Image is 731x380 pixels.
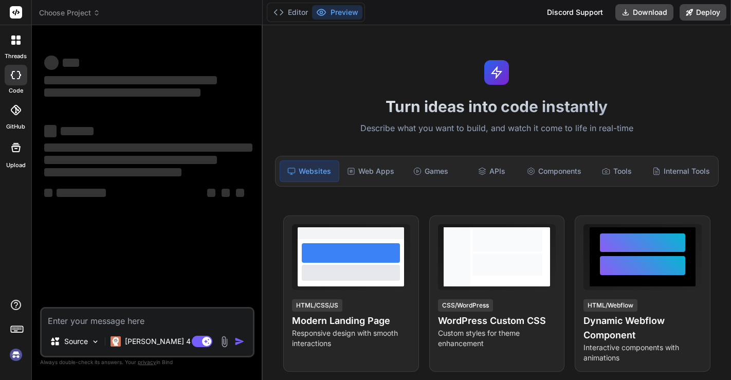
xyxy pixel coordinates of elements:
p: Source [64,336,88,347]
img: attachment [218,336,230,348]
label: GitHub [6,122,25,131]
span: ‌ [44,168,181,176]
span: ‌ [236,189,244,197]
span: ‌ [57,189,106,197]
p: Responsive design with smooth interactions [292,328,410,349]
span: ‌ [44,56,59,70]
h4: Modern Landing Page [292,314,410,328]
p: Interactive components with animations [583,342,702,363]
img: Claude 4 Sonnet [111,336,121,347]
div: HTML/Webflow [583,299,637,312]
p: Custom styles for theme enhancement [438,328,556,349]
label: threads [5,52,27,61]
label: Upload [6,161,26,170]
span: ‌ [207,189,215,197]
span: ‌ [44,76,217,84]
span: ‌ [44,125,57,137]
div: Discord Support [541,4,609,21]
span: ‌ [222,189,230,197]
div: CSS/WordPress [438,299,493,312]
div: Components [523,160,586,182]
p: Always double-check its answers. Your in Bind [40,357,254,367]
h4: WordPress Custom CSS [438,314,556,328]
button: Deploy [680,4,726,21]
span: privacy [138,359,156,365]
span: ‌ [44,156,217,164]
label: code [9,86,23,95]
div: Games [401,160,460,182]
h4: Dynamic Webflow Component [583,314,702,342]
button: Editor [269,5,312,20]
span: ‌ [44,143,252,152]
h1: Turn ideas into code instantly [269,97,725,116]
img: signin [7,346,25,364]
div: Web Apps [341,160,400,182]
div: Tools [588,160,646,182]
div: HTML/CSS/JS [292,299,342,312]
img: icon [234,336,245,347]
p: [PERSON_NAME] 4 S.. [125,336,202,347]
img: Pick Models [91,337,100,346]
div: Internal Tools [648,160,714,182]
span: ‌ [63,59,79,67]
span: ‌ [44,88,200,97]
p: Describe what you want to build, and watch it come to life in real-time [269,122,725,135]
div: Websites [280,160,339,182]
div: APIs [462,160,521,182]
span: ‌ [61,127,94,135]
span: Choose Project [39,8,100,18]
button: Download [615,4,673,21]
span: ‌ [44,189,52,197]
button: Preview [312,5,362,20]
